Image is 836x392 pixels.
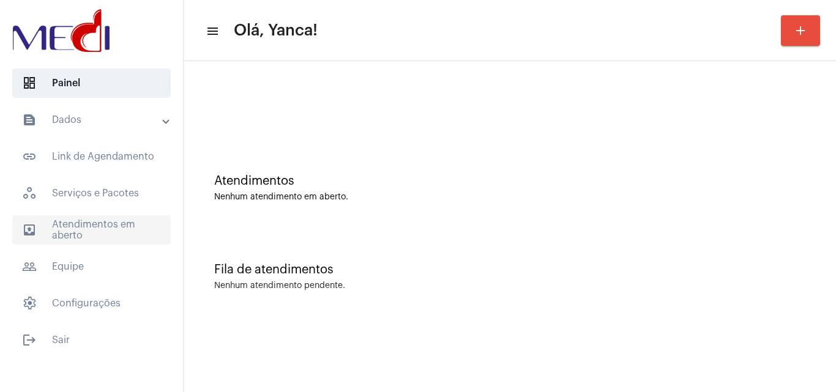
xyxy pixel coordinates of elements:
div: Nenhum atendimento pendente. [214,281,345,290]
span: Equipe [12,252,171,281]
span: Serviços e Pacotes [12,179,171,208]
mat-expansion-panel-header: sidenav iconDados [7,105,183,135]
span: sidenav icon [22,296,37,311]
mat-icon: sidenav icon [206,24,218,39]
mat-icon: sidenav icon [22,259,37,274]
mat-icon: sidenav icon [22,333,37,347]
div: Nenhum atendimento em aberto. [214,193,805,202]
span: Sair [12,325,171,355]
span: sidenav icon [22,76,37,91]
span: Olá, Yanca! [234,21,318,40]
mat-panel-title: Dados [22,113,163,127]
span: Atendimentos em aberto [12,215,171,245]
img: d3a1b5fa-500b-b90f-5a1c-719c20e9830b.png [10,6,113,55]
mat-icon: sidenav icon [22,113,37,127]
span: Configurações [12,289,171,318]
span: Painel [12,68,171,98]
div: Fila de atendimentos [214,263,805,276]
span: sidenav icon [22,186,37,201]
mat-icon: sidenav icon [22,223,37,237]
mat-icon: add [793,23,808,38]
mat-icon: sidenav icon [22,149,37,164]
div: Atendimentos [214,174,805,188]
span: Link de Agendamento [12,142,171,171]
